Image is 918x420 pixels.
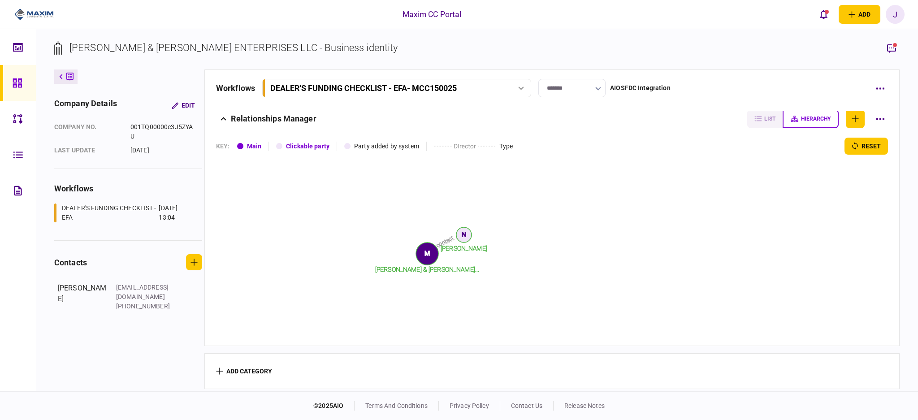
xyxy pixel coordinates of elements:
button: open notifications list [814,5,833,24]
button: open adding identity options [839,5,880,24]
div: workflows [216,82,255,94]
text: M [424,250,430,257]
a: privacy policy [450,402,489,409]
a: release notes [564,402,605,409]
div: workflows [54,182,202,195]
div: KEY : [216,142,230,151]
div: [PERSON_NAME] & [PERSON_NAME] ENTERPRISES LLC - Business identity [69,40,398,55]
text: N [462,231,466,238]
tspan: [PERSON_NAME] & [PERSON_NAME]... [375,266,479,273]
div: Type [499,142,513,151]
tspan: [PERSON_NAME] [441,245,487,252]
div: company no. [54,122,121,141]
div: Main [247,142,262,151]
button: DEALER'S FUNDING CHECKLIST - EFA- MCC150025 [262,79,531,97]
div: DEALER'S FUNDING CHECKLIST - EFA - MCC150025 [270,83,457,93]
button: J [886,5,905,24]
button: list [747,109,783,128]
a: contact us [511,402,542,409]
button: hierarchy [783,109,839,128]
div: Relationships Manager [231,109,316,128]
a: terms and conditions [365,402,428,409]
span: hierarchy [801,116,831,122]
button: add category [216,368,272,375]
div: contacts [54,256,87,268]
span: list [764,116,775,122]
div: AIOSFDC Integration [610,83,671,93]
div: © 2025 AIO [313,401,355,411]
button: reset [844,138,888,155]
div: Party added by system [354,142,419,151]
div: Clickable party [286,142,329,151]
div: [PHONE_NUMBER] [116,302,174,311]
div: Maxim CC Portal [403,9,462,20]
div: 001TQ00000e3J5ZYAU [130,122,195,141]
div: company details [54,97,117,113]
button: Edit [165,97,202,113]
text: contact [435,234,455,248]
img: client company logo [14,8,54,21]
div: [EMAIL_ADDRESS][DOMAIN_NAME] [116,283,174,302]
div: [PERSON_NAME] [58,283,107,311]
a: DEALER'S FUNDING CHECKLIST - EFA[DATE] 13:04 [54,204,191,222]
div: DEALER'S FUNDING CHECKLIST - EFA [62,204,156,222]
div: [DATE] [130,146,195,155]
div: [DATE] 13:04 [159,204,191,222]
div: last update [54,146,121,155]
